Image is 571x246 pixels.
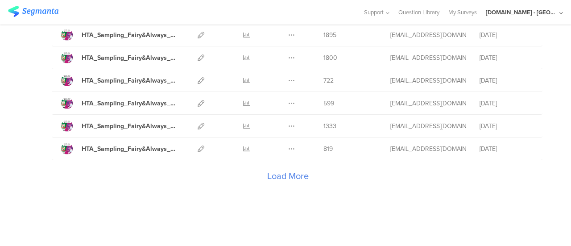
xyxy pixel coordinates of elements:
[480,121,533,131] div: [DATE]
[82,121,178,131] div: HTA_Sampling_Fairy&Always_Multibrand_Nov'24_Link_21
[390,53,466,63] div: jansson.cj@pg.com
[82,144,178,154] div: HTA_Sampling_Fairy&Always_Multibrand_Nov'24_Link_20
[480,53,533,63] div: [DATE]
[323,76,334,85] span: 722
[323,121,336,131] span: 1333
[323,30,336,40] span: 1895
[82,53,178,63] div: HTA_Sampling_Fairy&Always_Multibrand_Nov'24_Link_24
[61,29,178,41] a: HTA_Sampling_Fairy&Always_Multibrand_Nov'24_Link_25
[52,160,524,196] div: Load More
[390,76,466,85] div: jansson.cj@pg.com
[61,52,178,63] a: HTA_Sampling_Fairy&Always_Multibrand_Nov'24_Link_24
[480,99,533,108] div: [DATE]
[61,97,178,109] a: HTA_Sampling_Fairy&Always_Multibrand_Nov'24_Link_22
[61,143,178,154] a: HTA_Sampling_Fairy&Always_Multibrand_Nov'24_Link_20
[480,76,533,85] div: [DATE]
[323,53,337,63] span: 1800
[8,6,58,17] img: segmanta logo
[390,99,466,108] div: jansson.cj@pg.com
[480,30,533,40] div: [DATE]
[390,30,466,40] div: jansson.cj@pg.com
[82,99,178,108] div: HTA_Sampling_Fairy&Always_Multibrand_Nov'24_Link_22
[480,144,533,154] div: [DATE]
[323,99,334,108] span: 599
[364,8,384,17] span: Support
[486,8,557,17] div: [DOMAIN_NAME] - [GEOGRAPHIC_DATA]
[323,144,333,154] span: 819
[61,75,178,86] a: HTA_Sampling_Fairy&Always_Multibrand_Nov'24_Link_23
[390,121,466,131] div: jansson.cj@pg.com
[82,76,178,85] div: HTA_Sampling_Fairy&Always_Multibrand_Nov'24_Link_23
[82,30,178,40] div: HTA_Sampling_Fairy&Always_Multibrand_Nov'24_Link_25
[61,120,178,132] a: HTA_Sampling_Fairy&Always_Multibrand_Nov'24_Link_21
[390,144,466,154] div: jansson.cj@pg.com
